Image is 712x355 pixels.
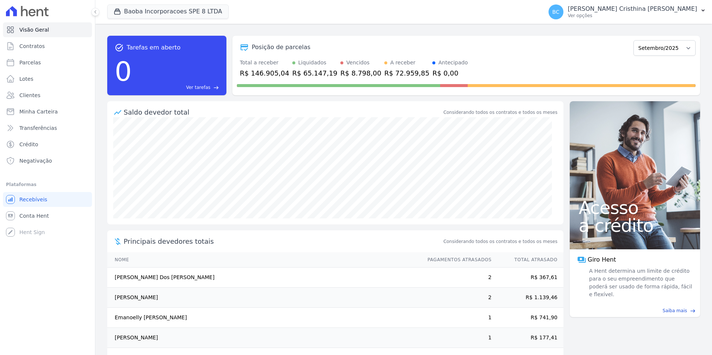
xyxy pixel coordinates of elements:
span: Visão Geral [19,26,49,33]
td: 2 [420,288,492,308]
span: Giro Hent [588,255,616,264]
td: 1 [420,308,492,328]
td: 1 [420,328,492,348]
th: Pagamentos Atrasados [420,252,492,268]
a: Ver tarefas east [135,84,219,91]
a: Saiba mais east [574,307,696,314]
div: Saldo devedor total [124,107,442,117]
td: [PERSON_NAME] [107,288,420,308]
span: Negativação [19,157,52,164]
span: Recebíveis [19,196,47,203]
td: R$ 177,41 [492,328,563,348]
span: Minha Carteira [19,108,58,115]
span: east [213,85,219,90]
div: Plataformas [6,180,89,189]
button: BC [PERSON_NAME] Cristhina [PERSON_NAME] Ver opções [543,1,712,22]
div: Liquidados [298,59,327,67]
td: R$ 1.139,46 [492,288,563,308]
p: [PERSON_NAME] Cristhina [PERSON_NAME] [568,5,697,13]
p: Ver opções [568,13,697,19]
span: Ver tarefas [186,84,210,91]
span: Tarefas em aberto [127,43,181,52]
a: Minha Carteira [3,104,92,119]
span: Parcelas [19,59,41,66]
td: Emanoelly [PERSON_NAME] [107,308,420,328]
span: BC [552,9,559,15]
div: R$ 65.147,19 [292,68,337,78]
div: R$ 146.905,04 [240,68,289,78]
td: R$ 367,61 [492,268,563,288]
a: Recebíveis [3,192,92,207]
a: Lotes [3,71,92,86]
a: Negativação [3,153,92,168]
td: [PERSON_NAME] Dos [PERSON_NAME] [107,268,420,288]
div: Antecipado [438,59,468,67]
td: R$ 741,90 [492,308,563,328]
a: Parcelas [3,55,92,70]
a: Conta Hent [3,208,92,223]
span: Crédito [19,141,38,148]
span: east [690,308,696,314]
span: Conta Hent [19,212,49,220]
a: Visão Geral [3,22,92,37]
span: Lotes [19,75,34,83]
div: Total a receber [240,59,289,67]
div: Posição de parcelas [252,43,311,52]
td: 2 [420,268,492,288]
div: Vencidos [346,59,369,67]
th: Nome [107,252,420,268]
div: A receber [390,59,416,67]
span: Acesso [579,199,691,217]
div: Considerando todos os contratos e todos os meses [444,109,557,116]
a: Clientes [3,88,92,103]
span: Principais devedores totais [124,236,442,246]
div: R$ 8.798,00 [340,68,381,78]
a: Transferências [3,121,92,135]
div: 0 [115,52,132,91]
span: Saiba mais [662,307,687,314]
span: Contratos [19,42,45,50]
td: [PERSON_NAME] [107,328,420,348]
div: R$ 0,00 [432,68,468,78]
div: R$ 72.959,85 [384,68,429,78]
a: Crédito [3,137,92,152]
span: task_alt [115,43,124,52]
span: A Hent determina um limite de crédito para o seu empreendimento que poderá ser usado de forma ráp... [588,267,693,298]
a: Contratos [3,39,92,54]
span: Clientes [19,92,40,99]
button: Baoba Incorporacoes SPE 8 LTDA [107,4,229,19]
th: Total Atrasado [492,252,563,268]
span: Considerando todos os contratos e todos os meses [444,238,557,245]
span: a crédito [579,217,691,234]
span: Transferências [19,124,57,132]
